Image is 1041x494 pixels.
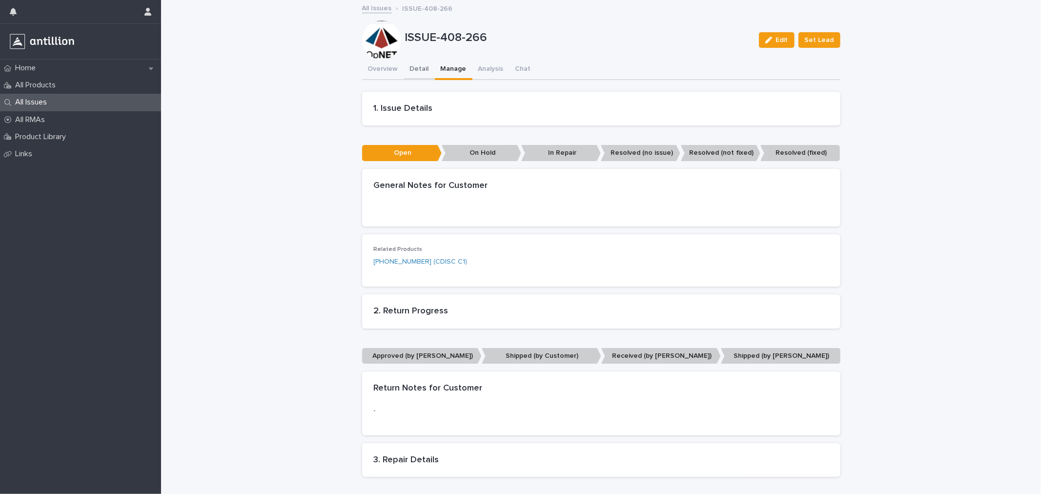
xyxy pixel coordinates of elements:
p: All RMAs [11,115,53,124]
p: Received (by [PERSON_NAME]) [601,348,721,364]
span: Set Lead [805,35,834,45]
p: On Hold [442,145,521,161]
p: Approved (by [PERSON_NAME]) [362,348,482,364]
p: In Repair [521,145,601,161]
p: Shipped (by Customer) [482,348,601,364]
p: Links [11,149,40,159]
h2: 3. Repair Details [374,455,829,466]
p: Home [11,63,43,73]
p: Resolved (not fixed) [681,145,760,161]
p: All Issues [11,98,55,107]
span: Related Products [374,247,423,252]
button: Manage [435,60,472,80]
p: Shipped (by [PERSON_NAME]) [721,348,840,364]
p: Resolved (no issue) [601,145,680,161]
img: r3a3Z93SSpeN6cOOTyqw [8,32,76,51]
button: Analysis [472,60,510,80]
a: All Issues [362,2,392,13]
button: Overview [362,60,404,80]
h2: Return Notes for Customer [374,383,483,394]
button: Detail [404,60,435,80]
h2: 1. Issue Details [374,103,829,114]
button: Set Lead [798,32,840,48]
button: Edit [759,32,795,48]
p: ISSUE-408-266 [405,31,751,45]
p: Product Library [11,132,74,142]
h2: General Notes for Customer [374,181,488,191]
p: Resolved (fixed) [760,145,840,161]
button: Chat [510,60,537,80]
a: [PHONE_NUMBER] (CDISC C1) [374,257,468,267]
p: All Products [11,81,63,90]
span: Edit [776,37,788,43]
h2: 2. Return Progress [374,306,829,317]
p: - [374,406,829,416]
p: Open [362,145,442,161]
p: ISSUE-408-266 [403,2,453,13]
